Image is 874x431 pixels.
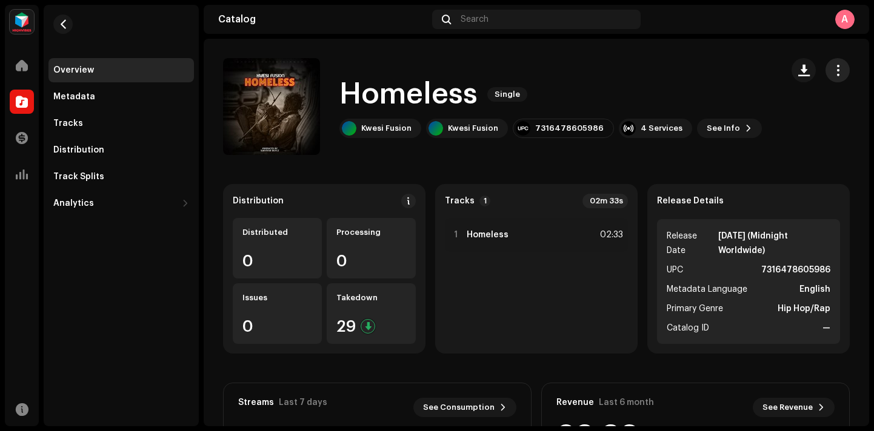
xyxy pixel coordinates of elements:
[667,282,747,297] span: Metadata Language
[279,398,327,407] div: Last 7 days
[48,191,194,215] re-m-nav-dropdown: Analytics
[479,196,490,206] p-badge: 1
[461,15,489,24] span: Search
[361,123,412,133] div: Kwesi Fusion
[697,119,762,138] button: See Info
[48,111,194,136] re-m-nav-item: Tracks
[822,321,830,335] strong: —
[448,123,498,133] div: Kwesi Fusion
[218,15,427,24] div: Catalog
[53,65,94,75] div: Overview
[835,10,855,29] div: A
[53,199,94,208] div: Analytics
[339,75,478,114] h1: Homeless
[53,119,83,128] div: Tracks
[53,172,104,182] div: Track Splits
[761,263,830,277] strong: 7316478605986
[48,85,194,109] re-m-nav-item: Metadata
[778,301,830,316] strong: Hip Hop/Rap
[535,123,604,133] div: 7316478605986
[707,116,740,140] span: See Info
[238,398,274,407] div: Streams
[641,123,682,133] div: 4 Services
[445,196,475,206] strong: Tracks
[667,263,683,277] span: UPC
[596,228,623,242] div: 02:33
[582,194,628,208] div: 02m 33s
[48,165,194,189] re-m-nav-item: Track Splits
[753,398,835,417] button: See Revenue
[233,196,284,206] div: Distribution
[667,301,723,316] span: Primary Genre
[467,230,509,240] strong: Homeless
[487,87,527,102] span: Single
[599,398,654,407] div: Last 6 month
[423,395,495,419] span: See Consumption
[48,58,194,82] re-m-nav-item: Overview
[336,228,406,237] div: Processing
[413,398,516,417] button: See Consumption
[799,282,830,297] strong: English
[242,228,312,237] div: Distributed
[48,138,194,162] re-m-nav-item: Distribution
[667,321,709,335] span: Catalog ID
[657,196,724,206] strong: Release Details
[53,145,104,155] div: Distribution
[10,10,34,34] img: feab3aad-9b62-475c-8caf-26f15a9573ee
[53,92,95,102] div: Metadata
[762,395,813,419] span: See Revenue
[242,293,312,303] div: Issues
[667,229,716,258] span: Release Date
[336,293,406,303] div: Takedown
[556,398,594,407] div: Revenue
[718,229,830,258] strong: [DATE] (Midnight Worldwide)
